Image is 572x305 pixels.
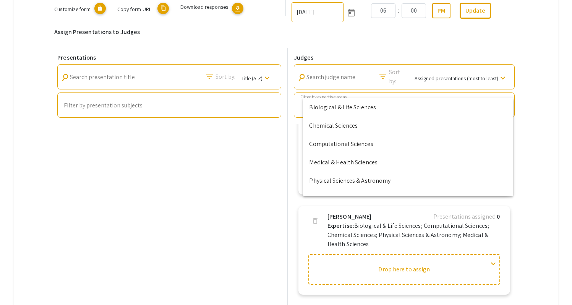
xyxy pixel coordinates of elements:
[309,135,507,153] span: Computational Sciences
[489,259,498,268] span: expand_more
[433,213,497,221] span: Presentations assigned:
[157,3,169,14] mat-icon: copy URL
[311,217,319,225] span: delete
[205,72,214,81] mat-icon: Search
[402,3,426,18] input: Minutes
[432,3,450,18] button: PM
[54,28,518,36] h6: Assign Presentations to Judges
[309,98,507,117] span: Biological & Life Sciences
[309,190,507,208] span: Social & Behavioral Sciences
[94,3,106,14] mat-icon: lock
[294,54,515,61] h6: Judges
[57,54,281,61] h6: Presentations
[60,72,70,83] mat-icon: Search
[378,72,387,81] mat-icon: Search
[498,73,507,83] mat-icon: keyboard_arrow_down
[460,3,491,19] button: Update
[309,117,507,135] span: Chemical Sciences
[389,68,408,86] span: Sort by:
[497,213,500,221] b: 0
[54,5,90,13] span: Customize form
[309,153,507,172] span: Medical & Health Sciences
[235,71,278,85] button: Title (A-Z)
[327,212,371,221] b: [PERSON_NAME]
[216,72,235,81] span: Sort by:
[300,101,508,110] mat-chip-list: Auto complete
[308,214,323,229] button: delete
[64,101,275,110] mat-chip-list: Auto complete
[415,75,498,81] span: Assigned presentations (most to least)
[117,5,151,13] span: Copy form URL
[263,73,272,83] mat-icon: keyboard_arrow_down
[234,5,241,13] span: download
[241,75,263,81] span: Title (A-Z)
[309,172,507,190] span: Physical Sciences & Astronomy
[232,3,243,14] button: download
[344,5,359,20] button: Open calendar
[327,221,504,249] p: Biological & Life Sciences; Computational Sciences; Chemical Sciences; Physical Sciences & Astron...
[327,222,354,230] b: Expertise:
[395,6,402,15] div: :
[297,72,307,83] mat-icon: Search
[371,3,395,18] input: Hours
[6,271,32,299] iframe: Chat
[408,71,511,85] button: Assigned presentations (most to least)
[180,3,228,10] span: Download responses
